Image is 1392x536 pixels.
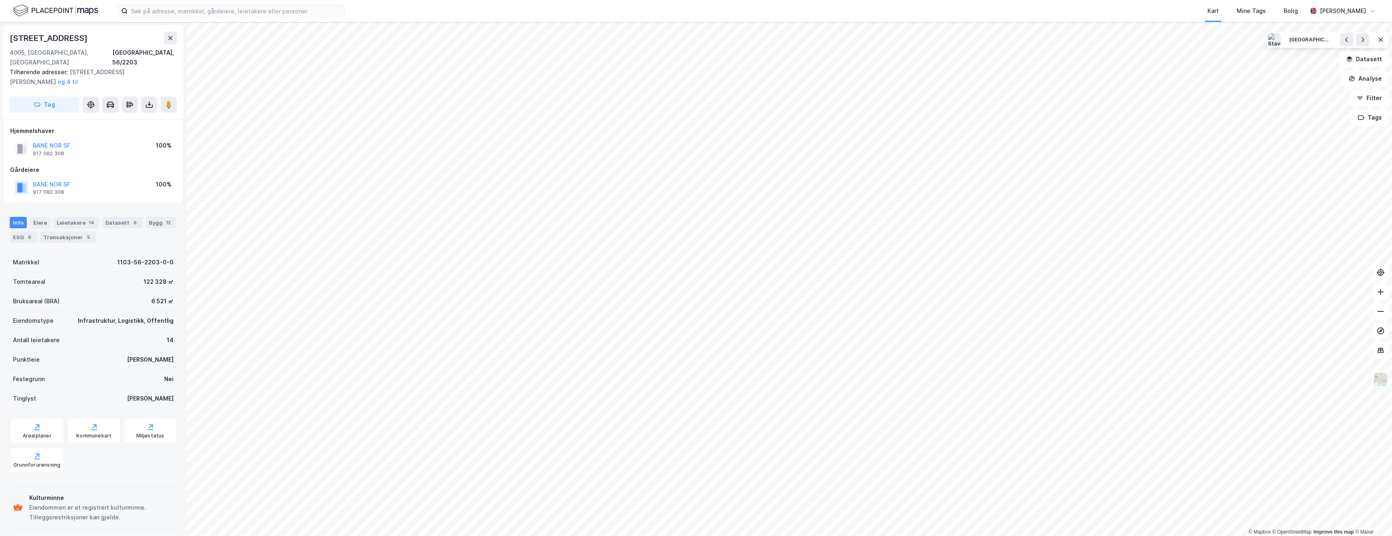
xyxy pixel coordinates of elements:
[146,217,176,228] div: Bygg
[156,141,172,150] div: 100%
[1373,372,1388,387] img: Z
[13,316,54,326] div: Eiendomstype
[10,217,27,228] div: Info
[26,233,34,241] div: 6
[10,96,79,113] button: Tag
[13,355,40,364] div: Punktleie
[13,296,60,306] div: Bruksareal (BRA)
[13,4,98,18] img: logo.f888ab2527a4732fd821a326f86c7f29.svg
[23,433,52,439] div: Arealplaner
[151,296,174,306] div: 6 521 ㎡
[13,335,60,345] div: Antall leietakere
[10,69,70,75] span: Tilhørende adresser:
[1320,6,1366,16] div: [PERSON_NAME]
[1342,71,1389,87] button: Analyse
[10,67,170,87] div: [STREET_ADDRESS][PERSON_NAME]
[33,150,64,157] div: 917 082 308
[1289,36,1330,43] div: [GEOGRAPHIC_DATA]
[1284,33,1335,46] button: [GEOGRAPHIC_DATA]
[1339,51,1389,67] button: Datasett
[76,433,112,439] div: Kommunekart
[112,48,177,67] div: [GEOGRAPHIC_DATA], 56/2203
[78,316,174,326] div: Infrastruktur, Logistikk, Offentlig
[10,232,37,243] div: ESG
[144,277,174,287] div: 122 328 ㎡
[167,335,174,345] div: 14
[10,48,112,67] div: 4005, [GEOGRAPHIC_DATA], [GEOGRAPHIC_DATA]
[29,503,174,522] div: Eiendommen er et registrert kulturminne. Tilleggsrestriksjoner kan gjelde.
[164,219,172,227] div: 12
[136,433,165,439] div: Miljøstatus
[1248,529,1271,535] a: Mapbox
[13,462,60,468] div: Grunnforurensning
[1272,529,1312,535] a: OpenStreetMap
[13,257,39,267] div: Matrikkel
[131,219,139,227] div: 9
[54,217,99,228] div: Leietakere
[84,233,92,241] div: 5
[1350,90,1389,106] button: Filter
[1268,33,1281,46] img: Stavanger sentrum
[1351,109,1389,126] button: Tags
[87,219,96,227] div: 14
[10,165,176,175] div: Gårdeiere
[1351,497,1392,536] iframe: Chat Widget
[1351,497,1392,536] div: Kontrollprogram for chat
[13,374,45,384] div: Festegrunn
[1207,6,1219,16] div: Kart
[30,217,50,228] div: Eiere
[10,126,176,136] div: Hjemmelshaver
[117,257,174,267] div: 1103-56-2203-0-0
[1314,529,1354,535] a: Improve this map
[33,189,64,195] div: 917 082 308
[1237,6,1266,16] div: Mine Tags
[128,5,344,17] input: Søk på adresse, matrikkel, gårdeiere, leietakere eller personer
[156,180,172,189] div: 100%
[29,493,174,503] div: Kulturminne
[127,394,174,403] div: [PERSON_NAME]
[13,394,36,403] div: Tinglyst
[102,217,142,228] div: Datasett
[40,232,96,243] div: Transaksjoner
[10,32,89,45] div: [STREET_ADDRESS]
[164,374,174,384] div: Nei
[1284,6,1298,16] div: Bolig
[127,355,174,364] div: [PERSON_NAME]
[13,277,45,287] div: Tomteareal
